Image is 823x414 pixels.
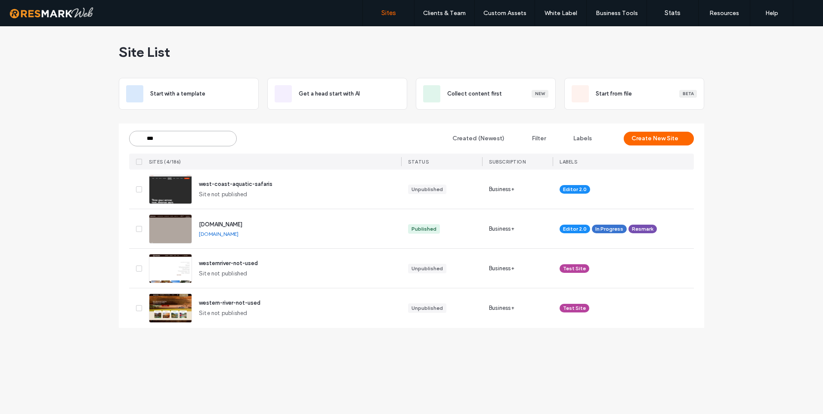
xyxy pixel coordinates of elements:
[489,304,514,312] span: Business+
[447,90,502,98] span: Collect content first
[709,9,739,17] label: Resources
[564,78,704,110] div: Start from fileBeta
[437,132,512,145] button: Created (Newest)
[679,90,697,98] div: Beta
[150,90,205,98] span: Start with a template
[632,225,653,233] span: Resmark
[381,9,396,17] label: Sites
[596,90,632,98] span: Start from file
[489,225,514,233] span: Business+
[119,78,259,110] div: Start with a template
[199,190,248,199] span: Site not published
[665,9,681,17] label: Stats
[489,185,514,194] span: Business+
[199,269,248,278] span: Site not published
[765,9,778,17] label: Help
[199,221,242,228] a: [DOMAIN_NAME]
[545,9,577,17] label: White Label
[411,225,436,233] div: Published
[411,265,443,272] div: Unpublished
[19,6,37,14] span: Help
[563,225,587,233] span: Editor 2.0
[624,132,694,145] button: Create New Site
[596,9,638,17] label: Business Tools
[560,159,577,165] span: LABELS
[563,265,586,272] span: Test Site
[558,132,600,145] button: Labels
[149,159,181,165] span: SITES (4/186)
[199,260,258,266] a: westernriver-not-used
[489,264,514,273] span: Business+
[489,159,526,165] span: SUBSCRIPTION
[411,185,443,193] div: Unpublished
[199,181,272,187] a: west-coast-aquatic-safaris
[199,300,260,306] a: western-river-not-used
[516,132,554,145] button: Filter
[199,309,248,318] span: Site not published
[408,159,429,165] span: STATUS
[423,9,466,17] label: Clients & Team
[199,231,238,237] a: [DOMAIN_NAME]
[299,90,360,98] span: Get a head start with AI
[563,185,587,193] span: Editor 2.0
[411,304,443,312] div: Unpublished
[119,43,170,61] span: Site List
[532,90,548,98] div: New
[267,78,407,110] div: Get a head start with AI
[416,78,556,110] div: Collect content firstNew
[595,225,623,233] span: In Progress
[483,9,526,17] label: Custom Assets
[563,304,586,312] span: Test Site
